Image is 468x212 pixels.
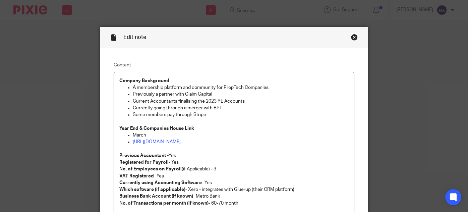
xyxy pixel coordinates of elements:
[119,159,349,166] p: - Yes
[119,173,349,179] p: Yes
[119,126,194,131] strong: Year End & Companies House Link
[119,160,169,165] strong: Registered for Payroll
[119,201,209,206] strong: No. of Transactions per month (if known)
[133,105,349,111] p: Currently going through a merger with BPF
[133,132,349,139] p: March
[119,166,349,172] p: (if Applicable) - 3
[119,179,349,186] p: - Yes
[119,152,349,159] p: Yes
[133,140,181,144] a: [URL][DOMAIN_NAME]
[133,98,349,105] p: Current Accountants finalising the 2023 YE Accounts
[133,111,349,118] p: Some members pay through Stripe
[114,62,354,68] label: Content
[351,34,358,41] div: Close this dialog window
[119,186,349,193] p: - Xero - integrates with Glue-up (their CRM platform)
[119,193,349,200] p: Metro Bank
[119,174,157,178] strong: VAT Registered -
[119,180,202,185] strong: Currently using Accounting Software
[133,91,349,98] p: Previously a partner with Claim Capital
[133,84,349,91] p: A membership platform and community for PropTech Companies
[119,167,182,171] strong: No. of Employees on Payroll
[123,35,146,40] span: Edit note
[119,194,196,199] strong: Business Bank Account (if known) -
[119,153,169,158] strong: Previous Accountant -
[119,78,169,83] strong: Company Background
[119,200,349,207] p: - 60-70 month
[119,187,185,192] strong: Which software (if applicable)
